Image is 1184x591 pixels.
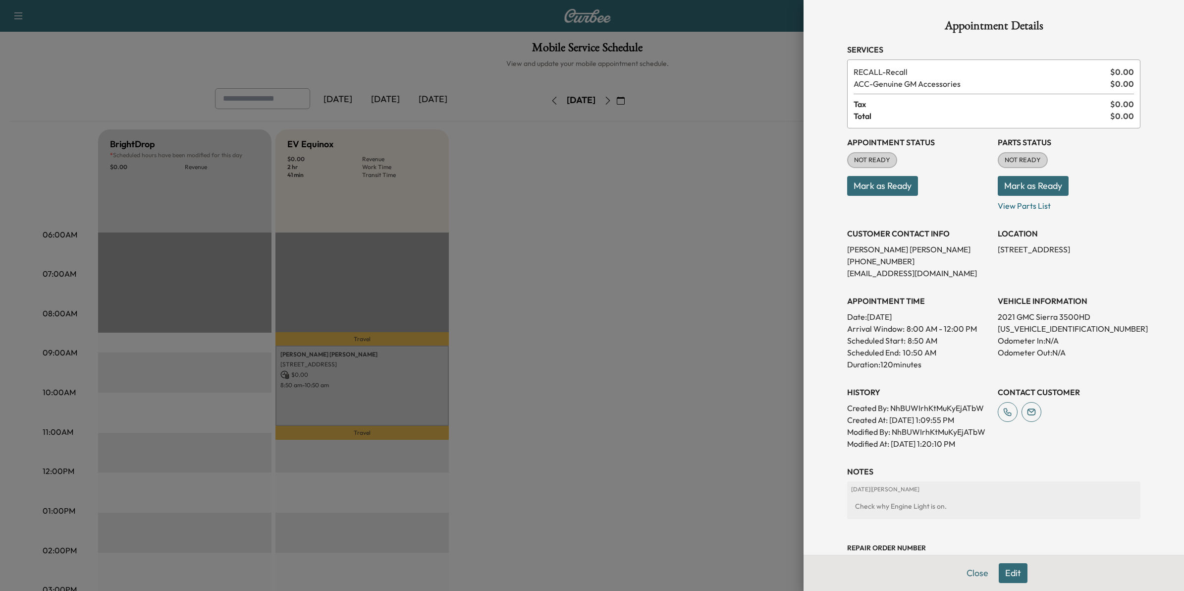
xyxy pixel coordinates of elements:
[960,563,995,583] button: Close
[847,438,990,450] p: Modified At : [DATE] 1:20:10 PM
[998,347,1140,358] p: Odometer Out: N/A
[847,243,990,255] p: [PERSON_NAME] [PERSON_NAME]
[847,414,990,426] p: Created At : [DATE] 1:09:55 PM
[847,386,990,398] h3: History
[847,267,990,279] p: [EMAIL_ADDRESS][DOMAIN_NAME]
[1110,78,1134,90] span: $ 0.00
[998,228,1140,239] h3: LOCATION
[998,176,1069,196] button: Mark as Ready
[998,196,1140,212] p: View Parts List
[854,110,1110,122] span: Total
[908,335,937,347] p: 8:50 AM
[847,311,990,323] p: Date: [DATE]
[1110,98,1134,110] span: $ 0.00
[998,323,1140,335] p: [US_VEHICLE_IDENTIFICATION_NUMBER]
[851,497,1136,515] div: Check why Engine Light is on.
[848,155,896,165] span: NOT READY
[854,98,1110,110] span: Tax
[847,44,1140,56] h3: Services
[999,563,1027,583] button: Edit
[999,155,1047,165] span: NOT READY
[847,176,918,196] button: Mark as Ready
[847,347,901,358] p: Scheduled End:
[847,426,990,438] p: Modified By : NhBUWIrhKtMuKyEjATbW
[1110,66,1134,78] span: $ 0.00
[847,295,990,307] h3: APPOINTMENT TIME
[847,323,990,335] p: Arrival Window:
[854,78,1106,90] span: Genuine GM Accessories
[1110,110,1134,122] span: $ 0.00
[847,255,990,267] p: [PHONE_NUMBER]
[998,311,1140,323] p: 2021 GMC Sierra 3500HD
[847,466,1140,477] h3: NOTES
[851,485,1136,493] p: [DATE] | [PERSON_NAME]
[854,66,1106,78] span: Recall
[847,402,990,414] p: Created By : NhBUWIrhKtMuKyEjATbW
[998,295,1140,307] h3: VEHICLE INFORMATION
[847,136,990,148] h3: Appointment Status
[998,136,1140,148] h3: Parts Status
[847,228,990,239] h3: CUSTOMER CONTACT INFO
[847,543,1140,553] h3: Repair Order number
[847,335,906,347] p: Scheduled Start:
[847,20,1140,36] h1: Appointment Details
[998,386,1140,398] h3: CONTACT CUSTOMER
[847,358,990,370] p: Duration: 120 minutes
[903,347,936,358] p: 10:50 AM
[998,243,1140,255] p: [STREET_ADDRESS]
[907,323,977,335] span: 8:00 AM - 12:00 PM
[998,335,1140,347] p: Odometer In: N/A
